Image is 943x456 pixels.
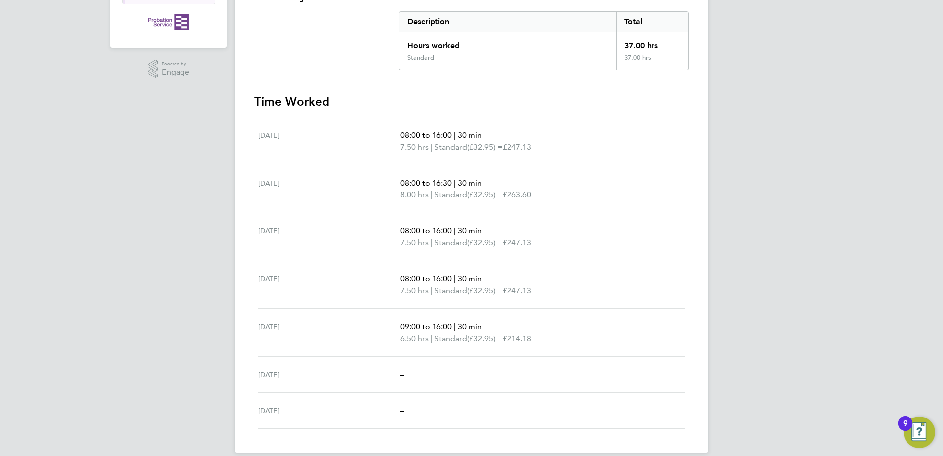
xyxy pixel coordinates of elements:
img: probationservice-logo-retina.png [148,14,188,30]
button: Open Resource Center, 9 new notifications [904,417,935,448]
span: (£32.95) = [467,238,503,247]
span: Standard [435,189,467,201]
span: | [431,238,433,247]
div: [DATE] [258,129,400,153]
span: (£32.95) = [467,286,503,295]
div: Standard [407,54,434,62]
span: Engage [162,68,189,76]
span: (£32.95) = [467,334,503,343]
span: 30 min [458,322,482,331]
span: | [454,322,456,331]
span: 08:00 to 16:00 [400,226,452,235]
div: Summary [399,11,689,70]
span: 30 min [458,178,482,188]
span: £214.18 [503,334,531,343]
div: [DATE] [258,321,400,344]
a: Go to home page [122,14,215,30]
div: Description [399,12,616,32]
span: Standard [435,237,467,249]
span: – [400,370,404,379]
span: | [431,190,433,199]
div: 37.00 hrs [616,54,688,70]
span: 8.00 hrs [400,190,429,199]
span: 30 min [458,274,482,283]
span: 08:00 to 16:30 [400,178,452,188]
span: | [431,142,433,152]
div: Hours worked [399,32,616,54]
span: Standard [435,285,467,297]
span: 30 min [458,130,482,140]
span: | [454,226,456,235]
span: 7.50 hrs [400,142,429,152]
span: | [431,334,433,343]
div: [DATE] [258,225,400,249]
span: Powered by [162,60,189,68]
div: 9 [903,423,907,436]
div: [DATE] [258,405,400,417]
span: 08:00 to 16:00 [400,274,452,283]
span: (£32.95) = [467,190,503,199]
div: [DATE] [258,369,400,380]
span: – [400,406,404,415]
span: Standard [435,333,467,344]
span: | [431,286,433,295]
span: 7.50 hrs [400,286,429,295]
span: 08:00 to 16:00 [400,130,452,140]
div: 37.00 hrs [616,32,688,54]
span: | [454,274,456,283]
div: Total [616,12,688,32]
span: | [454,130,456,140]
div: [DATE] [258,273,400,297]
span: 7.50 hrs [400,238,429,247]
a: Powered byEngage [148,60,190,78]
span: 30 min [458,226,482,235]
span: £263.60 [503,190,531,199]
span: £247.13 [503,238,531,247]
span: (£32.95) = [467,142,503,152]
h3: Time Worked [254,94,689,110]
span: 09:00 to 16:00 [400,322,452,331]
div: [DATE] [258,177,400,201]
span: Standard [435,141,467,153]
span: | [454,178,456,188]
span: £247.13 [503,142,531,152]
span: 6.50 hrs [400,334,429,343]
span: £247.13 [503,286,531,295]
